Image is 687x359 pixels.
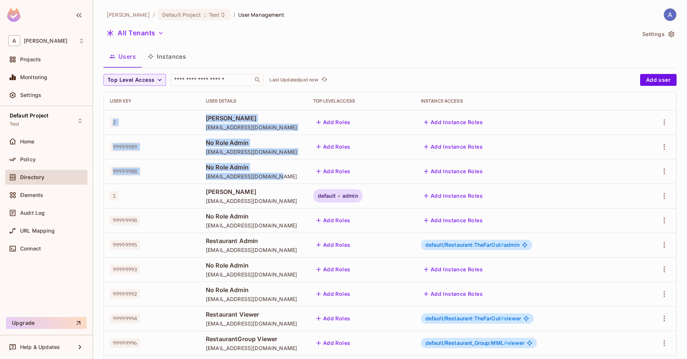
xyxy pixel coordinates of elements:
[313,263,354,275] button: Add Roles
[313,288,354,300] button: Add Roles
[206,271,301,278] span: [EMAIL_ADDRESS][DOMAIN_NAME]
[103,27,167,39] button: All Tenants
[153,11,155,18] li: /
[238,11,285,18] span: User Management
[206,212,301,220] span: No Role Admin
[421,190,486,202] button: Add Instance Roles
[20,56,41,62] span: Projects
[421,165,486,177] button: Add Instance Roles
[110,265,140,274] span: 99999993
[206,261,301,269] span: No Role Admin
[313,313,354,324] button: Add Roles
[313,141,354,153] button: Add Roles
[20,92,41,98] span: Settings
[20,74,48,80] span: Monitoring
[206,139,301,147] span: No Role Admin
[425,242,520,248] span: admin
[206,124,301,131] span: [EMAIL_ADDRESS][DOMAIN_NAME]
[103,47,142,66] button: Users
[162,11,201,18] span: Default Project
[313,165,354,177] button: Add Roles
[206,148,301,155] span: [EMAIL_ADDRESS][DOMAIN_NAME]
[318,193,336,199] span: default
[206,345,301,352] span: [EMAIL_ADDRESS][DOMAIN_NAME]
[20,246,41,252] span: Connect
[20,210,45,216] span: Audit Log
[421,214,486,226] button: Add Instance Roles
[106,11,150,18] span: the active workspace
[421,263,486,275] button: Add Instance Roles
[206,310,301,318] span: Restaurant Viewer
[206,197,301,204] span: [EMAIL_ADDRESS][DOMAIN_NAME]
[321,76,327,84] span: refresh
[110,191,119,201] span: 1
[110,338,140,348] span: 99999996
[639,28,677,40] button: Settings
[206,173,301,180] span: [EMAIL_ADDRESS][DOMAIN_NAME]
[110,142,140,152] span: 99999989
[421,288,486,300] button: Add Instance Roles
[110,166,140,176] span: 99999988
[640,74,677,86] button: Add user
[103,74,166,86] button: Top Level Access
[206,163,301,171] span: No Role Admin
[110,289,140,299] span: 99999992
[206,222,301,229] span: [EMAIL_ADDRESS][DOMAIN_NAME]
[313,116,354,128] button: Add Roles
[664,9,676,21] img: Akash Kinage
[425,340,524,346] span: viewer
[110,240,140,250] span: 99999995
[501,242,504,248] span: #
[110,117,119,127] span: 2
[6,317,87,329] button: Upgrade
[8,35,20,46] span: A
[142,47,192,66] button: Instances
[20,174,44,180] span: Directory
[20,139,35,145] span: Home
[204,12,206,18] span: :
[342,193,358,199] span: admin
[110,314,140,323] span: 99999994
[206,237,301,245] span: Restaurant Admin
[20,156,36,162] span: Policy
[313,98,409,104] div: Top Level Access
[110,216,140,225] span: 99999990
[501,315,504,321] span: #
[20,192,43,198] span: Elements
[10,121,19,127] span: Test
[269,77,318,83] p: Last Updated just now
[313,239,354,251] button: Add Roles
[313,337,354,349] button: Add Roles
[206,188,301,196] span: [PERSON_NAME]
[425,340,507,346] span: default/Restaurant_Group:MML
[206,320,301,327] span: [EMAIL_ADDRESS][DOMAIN_NAME]
[504,340,507,346] span: #
[20,228,55,234] span: URL Mapping
[421,116,486,128] button: Add Instance Roles
[206,286,301,294] span: No Role Admin
[425,242,504,248] span: default/Restaurant:TheFarOut
[206,114,301,122] span: [PERSON_NAME]
[108,75,154,85] span: Top Level Access
[206,246,301,253] span: [EMAIL_ADDRESS][DOMAIN_NAME]
[206,98,301,104] div: User Details
[110,98,194,104] div: User Key
[7,8,20,22] img: SReyMgAAAABJRU5ErkJggg==
[425,315,504,321] span: default/Restaurant:TheFarOut
[233,11,235,18] li: /
[206,295,301,303] span: [EMAIL_ADDRESS][DOMAIN_NAME]
[421,141,486,153] button: Add Instance Roles
[10,113,48,119] span: Default Project
[320,75,329,84] button: refresh
[24,38,67,44] span: Workspace: Akash Kinage
[209,11,220,18] span: Test
[421,98,629,104] div: Instance Access
[318,75,329,84] span: Click to refresh data
[425,316,521,321] span: viewer
[20,344,60,350] span: Help & Updates
[313,214,354,226] button: Add Roles
[206,335,301,343] span: RestaurantGroup Viewer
